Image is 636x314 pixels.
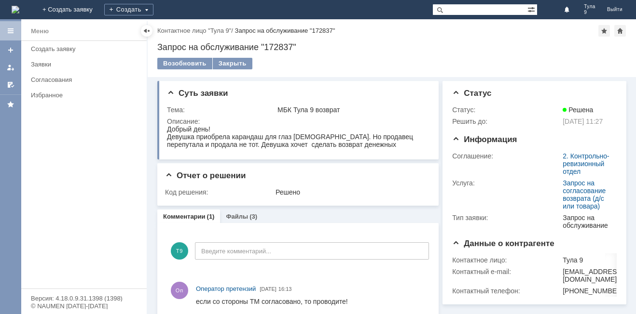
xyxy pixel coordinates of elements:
[27,41,145,56] a: Создать заявку
[31,303,137,309] div: © NAUMEN [DATE]-[DATE]
[167,106,276,114] div: Тема:
[163,213,206,220] a: Комментарии
[31,61,141,68] div: Заявки
[249,213,257,220] div: (3)
[167,118,429,125] div: Описание:
[260,286,277,292] span: [DATE]
[157,27,231,34] a: Контактное лицо "Тула 9"
[3,42,18,58] a: Создать заявку
[452,179,561,187] div: Услуга:
[3,77,18,92] a: Мои согласования
[452,287,561,295] div: Контактный телефон:
[235,27,335,34] div: Запрос на обслуживание "172837"
[563,256,623,264] div: Тула 9
[452,118,561,125] div: Решить до:
[563,152,609,175] a: 2. Контрольно-ревизионный отдел
[27,57,145,72] a: Заявки
[141,25,152,37] div: Скрыть меню
[563,179,606,210] a: Запрос на согласование возврата (д/с или товара)
[563,287,623,295] div: [PHONE_NUMBER]
[614,25,626,37] div: Сделать домашней страницей
[598,25,610,37] div: Добавить в избранное
[276,188,427,196] div: Решено
[563,106,593,114] span: Решена
[165,188,274,196] div: Код решения:
[226,213,248,220] a: Файлы
[171,242,188,260] span: Т9
[104,4,153,15] div: Создать
[12,6,19,13] img: logo
[563,214,613,229] div: Запрос на обслуживание
[31,92,130,99] div: Избранное
[452,214,561,222] div: Тип заявки:
[165,171,246,180] span: Отчет о решении
[12,6,19,13] a: Перейти на домашнюю страницу
[31,26,49,37] div: Меню
[452,135,517,144] span: Информация
[584,10,595,15] span: 9
[196,284,256,294] a: Оператор претензий
[452,239,554,248] span: Данные о контрагенте
[31,76,141,83] div: Согласования
[584,4,595,10] span: Тула
[452,256,561,264] div: Контактное лицо:
[157,27,235,34] div: /
[31,295,137,301] div: Версия: 4.18.0.9.31.1398 (1398)
[452,268,561,275] div: Контактный e-mail:
[452,106,561,114] div: Статус:
[157,42,626,52] div: Запрос на обслуживание "172837"
[167,89,228,98] span: Суть заявки
[563,118,603,125] span: [DATE] 11:27
[31,45,141,52] div: Создать заявку
[452,89,491,98] span: Статус
[277,106,427,114] div: МБК Тула 9 возврат
[452,152,561,160] div: Соглашение:
[527,4,537,13] span: Расширенный поиск
[27,72,145,87] a: Согласования
[3,60,18,75] a: Мои заявки
[196,285,256,292] span: Оператор претензий
[207,213,215,220] div: (1)
[278,286,292,292] span: 16:13
[563,268,623,283] div: [EMAIL_ADDRESS][DOMAIN_NAME]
